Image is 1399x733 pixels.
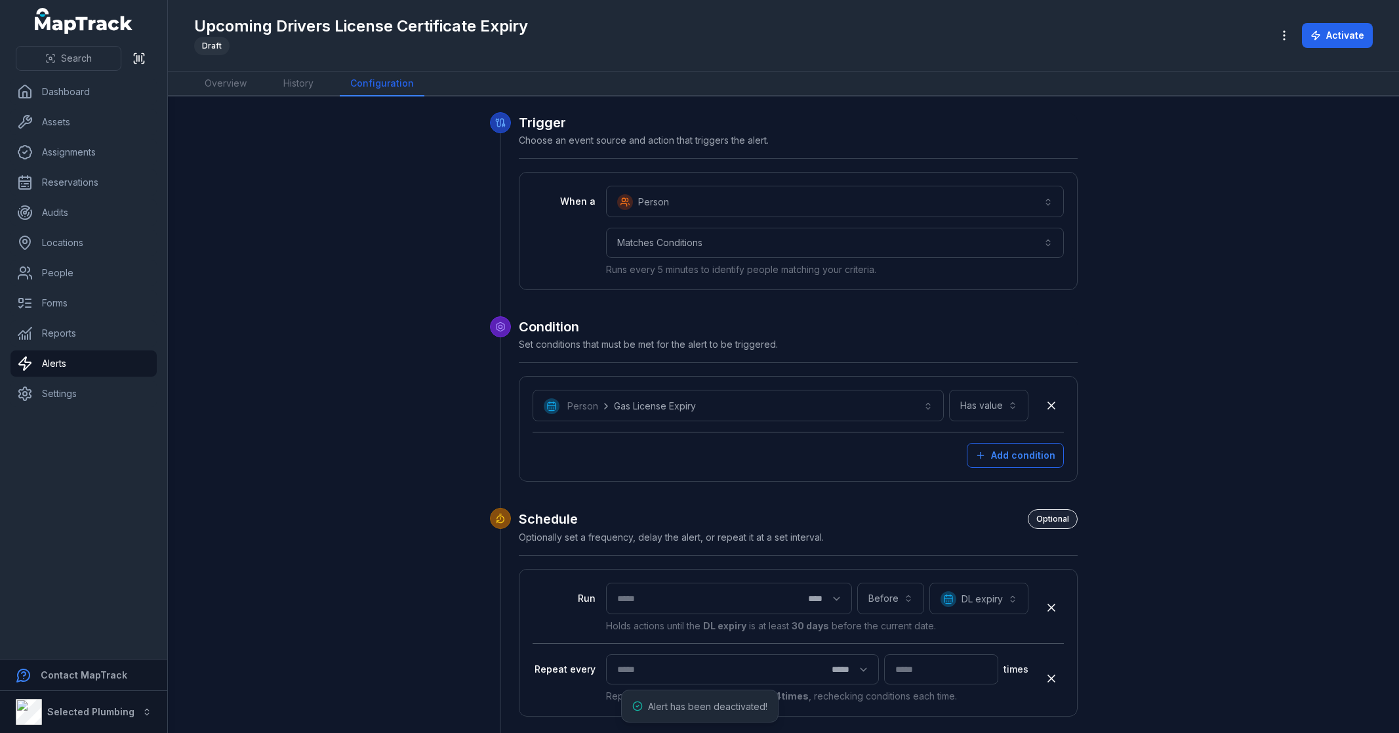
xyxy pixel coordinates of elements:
[10,199,157,226] a: Audits
[775,690,809,702] strong: 4 times
[533,592,596,605] label: Run
[1302,23,1373,48] button: Activate
[194,72,257,96] a: Overview
[949,390,1028,421] button: Has value
[10,79,157,105] a: Dashboard
[857,583,924,614] button: Before
[273,72,324,96] a: History
[194,16,528,37] h1: Upcoming Drivers License Certificate Expiry
[533,195,596,208] label: When a
[792,620,829,631] strong: 30 days
[519,318,1078,336] h2: Condition
[10,381,157,407] a: Settings
[519,114,1078,132] h2: Trigger
[648,701,767,712] span: Alert has been deactivated!
[10,230,157,256] a: Locations
[194,37,230,55] div: Draft
[10,169,157,196] a: Reservations
[606,690,1028,703] p: Repeats the actions every for , rechecking conditions each time.
[1004,663,1028,676] span: times
[35,8,133,34] a: MapTrack
[41,669,127,681] strong: Contact MapTrack
[61,52,92,65] span: Search
[606,186,1064,217] button: Person
[519,135,769,146] span: Choose an event source and action that triggers the alert.
[703,620,746,631] strong: DL expiry
[16,46,121,71] button: Search
[606,263,1064,276] p: Runs every 5 minutes to identify people matching your criteria.
[606,619,1028,633] p: Holds actions until the is at least before the current date.
[10,260,157,286] a: People
[519,509,1078,529] h2: Schedule
[10,109,157,135] a: Assets
[10,290,157,316] a: Forms
[10,320,157,346] a: Reports
[606,228,1064,258] button: Matches Conditions
[533,390,944,421] button: PersonGas License Expiry
[10,350,157,377] a: Alerts
[519,339,778,350] span: Set conditions that must be met for the alert to be triggered.
[533,663,596,676] label: Repeat every
[929,583,1028,614] button: DL expiry
[1028,509,1078,529] div: Optional
[967,443,1064,468] button: Add condition
[47,706,134,717] strong: Selected Plumbing
[10,139,157,165] a: Assignments
[519,532,824,543] span: Optionally set a frequency, delay the alert, or repeat it at a set interval.
[340,72,424,96] a: Configuration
